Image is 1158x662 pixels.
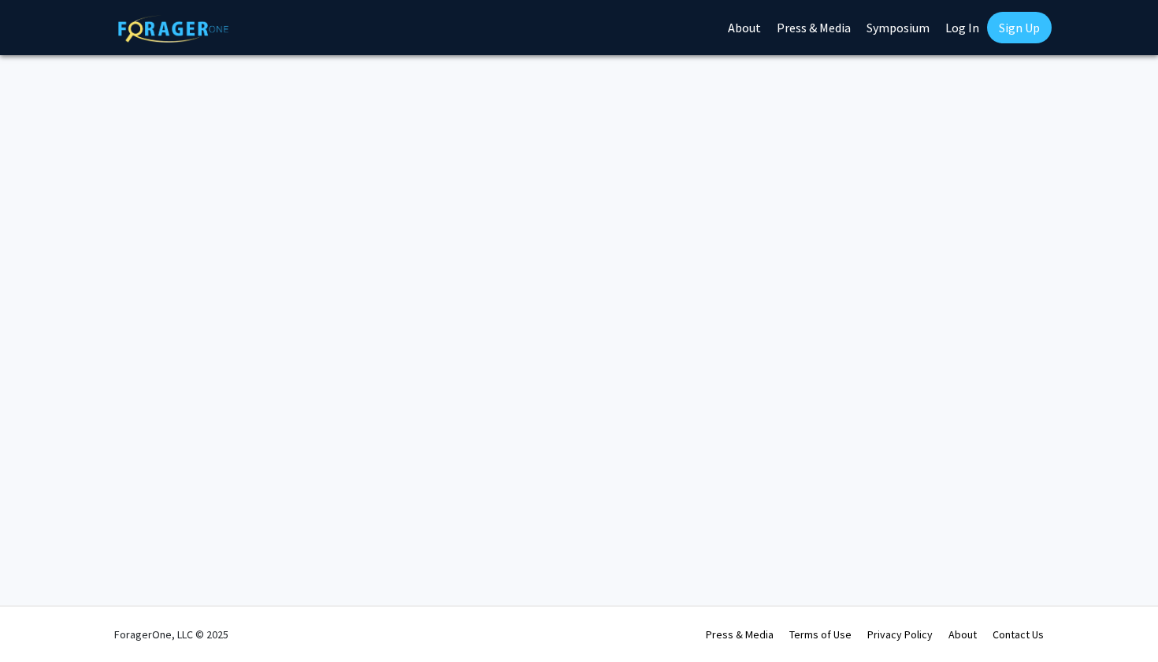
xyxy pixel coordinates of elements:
a: Sign Up [987,12,1052,43]
a: Privacy Policy [867,627,933,642]
a: About [948,627,977,642]
a: Press & Media [706,627,774,642]
a: Contact Us [993,627,1044,642]
a: Terms of Use [789,627,852,642]
div: ForagerOne, LLC © 2025 [114,607,228,662]
img: ForagerOne Logo [118,15,228,43]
